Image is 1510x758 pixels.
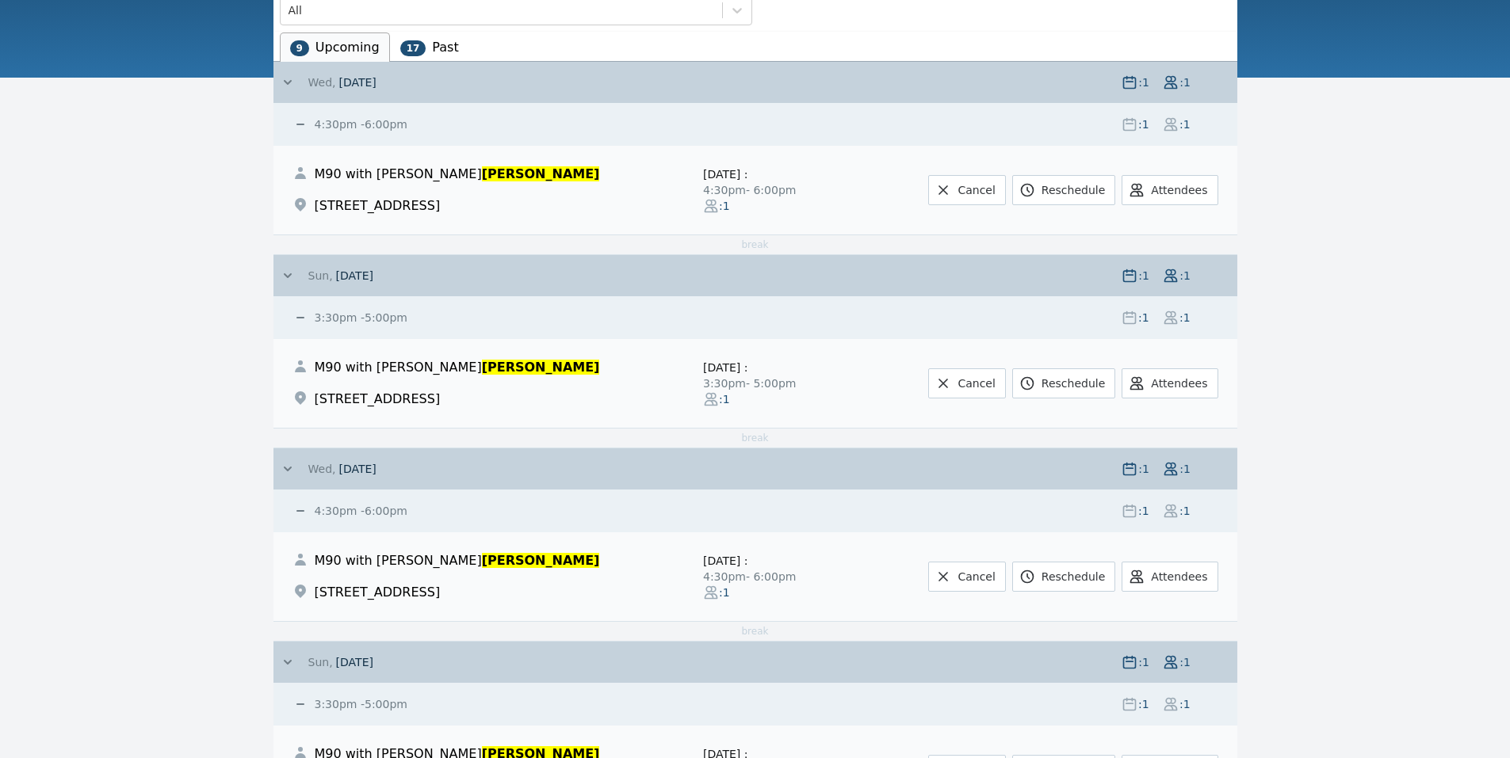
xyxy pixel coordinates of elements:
[1122,175,1218,205] button: Attendees
[1137,503,1150,519] span: : 1
[280,268,1237,284] button: Sun, [DATE] :1:1
[482,553,600,568] span: [PERSON_NAME]
[338,463,376,475] span: [DATE]
[292,116,1237,132] button: 4:30pm -6:00pm :1:1
[482,360,600,375] span: [PERSON_NAME]
[336,269,373,282] span: [DATE]
[703,168,740,181] span: [DATE]
[1012,368,1115,398] a: Reschedule
[315,585,441,600] span: [STREET_ADDRESS]
[482,166,600,181] span: [PERSON_NAME]
[1179,74,1191,90] span: : 1
[1179,696,1191,712] span: : 1
[308,269,333,282] span: Sun,
[1179,461,1191,477] span: : 1
[928,562,1005,592] a: Cancel
[1012,175,1115,205] a: Reschedule
[315,505,357,517] span: 4:30pm
[273,234,1237,254] div: break
[292,696,1237,712] button: 3:30pm -5:00pm :1:1
[289,2,302,18] div: All
[336,656,373,668] span: [DATE]
[315,198,441,213] span: [STREET_ADDRESS]
[719,198,732,214] span: : 1
[308,656,333,668] span: Sun,
[1137,310,1150,326] span: : 1
[703,360,830,375] div: :
[280,32,390,62] li: Upcoming
[290,40,309,56] span: 9
[390,32,469,62] li: Past
[315,698,357,710] span: 3:30pm
[703,375,830,391] div: 3:30pm - 5:00pm
[280,74,1237,90] button: Wed, [DATE] :1:1
[1179,503,1191,519] span: : 1
[315,391,441,406] span: [STREET_ADDRESS]
[308,76,336,89] span: Wed,
[315,166,482,181] span: M90 with [PERSON_NAME]
[280,461,1237,477] button: Wed, [DATE] :1:1
[400,40,426,56] span: 17
[703,166,830,182] div: :
[703,361,740,374] span: [DATE]
[273,621,1237,641] div: break
[928,175,1005,205] a: Cancel
[703,554,740,567] span: [DATE]
[315,360,482,375] span: M90 with [PERSON_NAME]
[1137,654,1150,670] span: : 1
[1137,461,1150,477] span: : 1
[703,553,830,569] div: :
[1137,268,1150,284] span: : 1
[280,654,1237,670] button: Sun, [DATE] :1:1
[719,391,732,407] span: : 1
[312,118,407,131] small: - 6:00pm
[273,428,1237,448] div: break
[719,585,732,600] span: : 1
[1122,562,1218,592] button: Attendees
[292,503,1237,519] button: 4:30pm -6:00pm :1:1
[312,698,407,710] small: - 5:00pm
[928,368,1005,398] a: Cancel
[338,76,376,89] span: [DATE]
[308,463,336,475] span: Wed,
[703,182,830,198] div: 4:30pm - 6:00pm
[703,569,830,585] div: 4:30pm - 6:00pm
[1179,310,1191,326] span: : 1
[1179,116,1191,132] span: : 1
[1012,562,1115,592] a: Reschedule
[315,553,482,568] span: M90 with [PERSON_NAME]
[315,311,357,324] span: 3:30pm
[1179,654,1191,670] span: : 1
[1137,74,1150,90] span: : 1
[1137,696,1150,712] span: : 1
[1122,368,1218,398] button: Attendees
[1137,116,1150,132] span: : 1
[315,118,357,131] span: 4:30pm
[312,505,407,517] small: - 6:00pm
[1179,268,1191,284] span: : 1
[312,311,407,324] small: - 5:00pm
[292,310,1237,326] button: 3:30pm -5:00pm :1:1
